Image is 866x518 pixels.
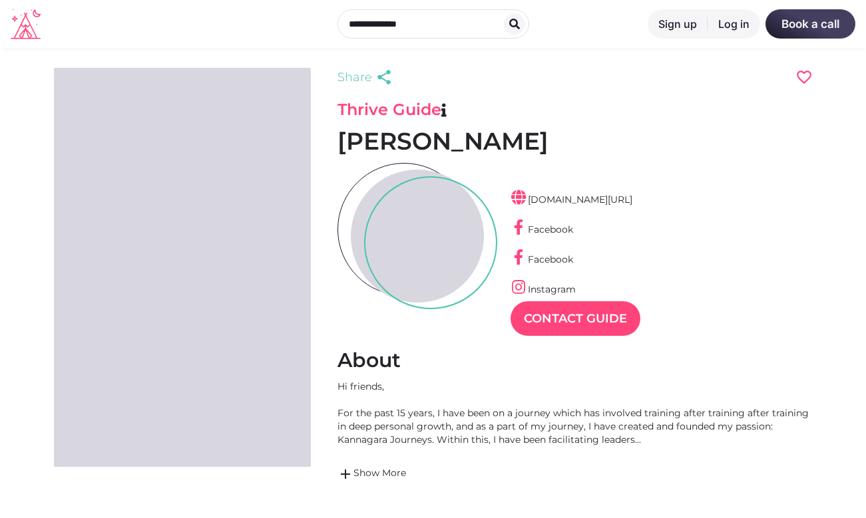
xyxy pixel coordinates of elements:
[511,253,573,265] a: Facebook
[511,301,640,336] a: Contact Guide
[337,348,813,373] h2: About
[511,194,632,205] a: [DOMAIN_NAME][URL]
[441,100,447,119] a: Thrive Guide: a person who advises or shows the way to others.
[511,223,573,235] a: Facebook
[337,68,396,86] a: Share
[511,283,576,295] a: Instagram
[337,466,353,482] span: add
[337,380,813,446] div: Hi friends, For the past 15 years, I have been on a journey which has involved training after tra...
[337,68,372,86] span: Share
[708,9,760,39] a: Log in
[765,9,855,39] a: Book a call
[648,9,708,39] a: Sign up
[337,126,813,156] h1: [PERSON_NAME]
[337,466,813,482] a: addShow More
[337,100,813,120] h3: Thrive Guide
